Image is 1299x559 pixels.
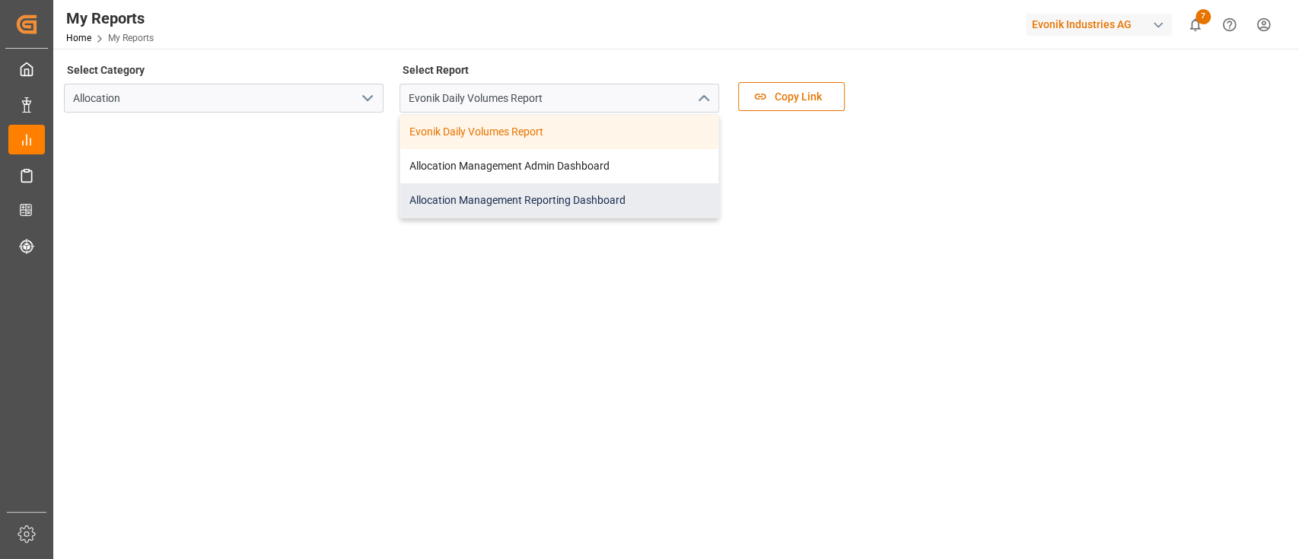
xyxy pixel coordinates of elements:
div: Allocation Management Reporting Dashboard [400,183,718,218]
div: My Reports [66,7,154,30]
span: 7 [1196,9,1211,24]
div: Allocation Management Admin Dashboard [400,149,718,183]
button: Copy Link [738,82,845,111]
button: open menu [355,87,378,110]
button: show 7 new notifications [1178,8,1212,42]
button: Help Center [1212,8,1246,42]
button: close menu [691,87,714,110]
input: Type to search/select [64,84,384,113]
div: Evonik Daily Volumes Report [400,115,718,149]
span: Copy Link [767,89,829,105]
label: Select Category [64,59,147,81]
input: Type to search/select [400,84,719,113]
button: Evonik Industries AG [1026,10,1178,39]
a: Home [66,33,91,43]
label: Select Report [400,59,471,81]
div: Evonik Industries AG [1026,14,1172,36]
